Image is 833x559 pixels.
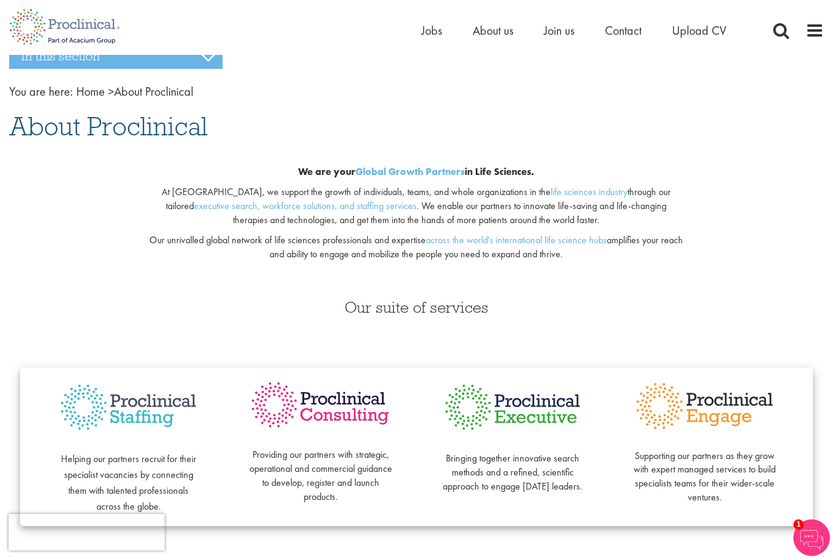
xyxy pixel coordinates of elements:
a: Global Growth Partners [356,165,465,178]
img: Proclinical Staffing [57,380,200,435]
a: across the world's international life science hubs [426,233,607,246]
span: 1 [793,519,804,530]
span: > [108,84,114,99]
a: Contact [605,23,642,38]
p: Supporting our partners as they grow with expert managed services to build specialists teams for ... [633,435,776,505]
a: Join us [544,23,574,38]
p: Bringing together innovative search methods and a refined, scientific approach to engage [DATE] l... [441,438,584,493]
p: Providing our partners with strategic, operational and commercial guidance to develop, register a... [249,435,392,504]
h3: In this section [9,43,223,69]
a: About us [473,23,513,38]
img: Proclinical Consulting [249,380,392,430]
a: Jobs [421,23,442,38]
h3: Our suite of services [9,299,824,315]
span: You are here: [9,84,73,99]
span: Helping our partners recruit for their specialist vacancies by connecting them with talented prof... [61,452,196,513]
iframe: reCAPTCHA [9,514,165,550]
span: About Proclinical [9,110,207,143]
p: At [GEOGRAPHIC_DATA], we support the growth of individuals, teams, and whole organizations in the... [148,185,685,227]
span: About Proclinical [76,84,193,99]
img: Proclinical Engage [633,380,776,432]
p: Our unrivalled global network of life sciences professionals and expertise amplifies your reach a... [148,233,685,262]
img: Chatbot [793,519,830,556]
a: Upload CV [672,23,726,38]
a: life sciences industry [551,185,627,198]
b: We are your in Life Sciences. [298,165,534,178]
a: executive search, workforce solutions, and staffing services [194,199,416,212]
a: breadcrumb link to Home [76,84,105,99]
img: Proclinical Executive [441,380,584,435]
